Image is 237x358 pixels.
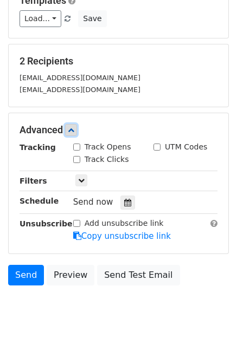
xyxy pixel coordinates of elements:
a: Send [8,265,44,285]
h5: 2 Recipients [20,55,217,67]
strong: Filters [20,177,47,185]
label: Track Clicks [85,154,129,165]
strong: Tracking [20,143,56,152]
strong: Unsubscribe [20,219,73,228]
label: Add unsubscribe link [85,218,164,229]
a: Preview [47,265,94,285]
span: Send now [73,197,113,207]
small: [EMAIL_ADDRESS][DOMAIN_NAME] [20,74,140,82]
button: Save [78,10,106,27]
a: Send Test Email [97,265,180,285]
h5: Advanced [20,124,217,136]
iframe: Chat Widget [183,306,237,358]
label: Track Opens [85,141,131,153]
a: Copy unsubscribe link [73,231,171,241]
small: [EMAIL_ADDRESS][DOMAIN_NAME] [20,86,140,94]
a: Load... [20,10,61,27]
strong: Schedule [20,197,59,205]
label: UTM Codes [165,141,207,153]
